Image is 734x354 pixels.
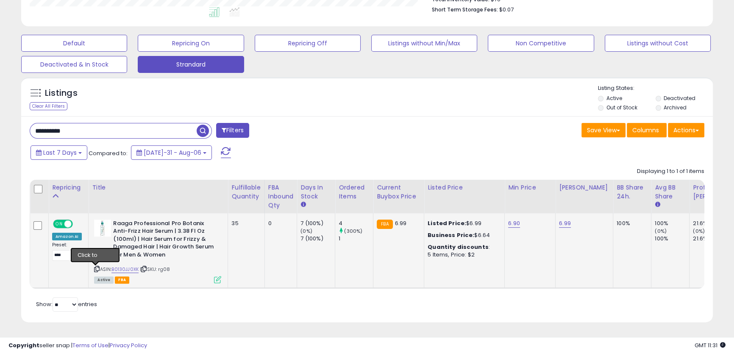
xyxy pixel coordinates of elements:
[72,220,85,227] span: OFF
[94,220,221,282] div: ASIN:
[72,341,108,349] a: Terms of Use
[377,220,392,229] small: FBA
[371,35,477,52] button: Listings without Min/Max
[428,243,489,251] b: Quantity discounts
[428,243,498,251] div: :
[598,84,713,92] p: Listing States:
[110,341,147,349] a: Privacy Policy
[300,183,331,201] div: Days In Stock
[606,104,637,111] label: Out of Stock
[8,342,147,350] div: seller snap | |
[693,228,705,234] small: (0%)
[605,35,711,52] button: Listings without Cost
[216,123,249,138] button: Filters
[231,183,261,201] div: Fulfillable Quantity
[268,183,294,210] div: FBA inbound Qty
[52,233,82,240] div: Amazon AI
[632,126,659,134] span: Columns
[300,201,306,209] small: Days In Stock.
[231,220,258,227] div: 35
[655,201,660,209] small: Avg BB Share.
[668,123,704,137] button: Actions
[339,220,373,227] div: 4
[581,123,626,137] button: Save View
[559,219,571,228] a: 6.99
[617,220,645,227] div: 100%
[428,219,466,227] b: Listed Price:
[21,35,127,52] button: Default
[508,183,552,192] div: Min Price
[664,104,687,111] label: Archived
[255,35,361,52] button: Repricing Off
[432,6,498,13] b: Short Term Storage Fees:
[115,276,129,284] span: FBA
[138,35,244,52] button: Repricing On
[113,220,216,261] b: Raaga Professional Pro Botanix Anti-Frizz Hair Serum | 3.38 Fl Oz (100ml) | Hair Serum for Frizzy...
[94,220,111,237] img: 31vhvSfwYIS._SL40_.jpg
[31,145,87,160] button: Last 7 Days
[36,300,97,308] span: Show: entries
[344,228,362,234] small: (300%)
[45,87,78,99] h5: Listings
[300,220,335,227] div: 7 (100%)
[508,219,520,228] a: 6.90
[428,183,501,192] div: Listed Price
[655,235,689,243] div: 100%
[21,56,127,73] button: Deactivated & In Stock
[664,95,695,102] label: Deactivated
[94,276,114,284] span: All listings currently available for purchase on Amazon
[339,183,370,201] div: Ordered Items
[268,220,291,227] div: 0
[377,183,420,201] div: Current Buybox Price
[131,145,212,160] button: [DATE]-31 - Aug-06
[606,95,622,102] label: Active
[428,231,498,239] div: $6.64
[52,183,85,192] div: Repricing
[655,228,667,234] small: (0%)
[140,266,170,273] span: | SKU: rg08
[428,220,498,227] div: $6.99
[428,251,498,259] div: 5 Items, Price: $2
[300,235,335,243] div: 7 (100%)
[617,183,648,201] div: BB Share 24h.
[111,266,139,273] a: B0130JJ0XK
[30,102,67,110] div: Clear All Filters
[428,231,474,239] b: Business Price:
[144,148,201,157] span: [DATE]-31 - Aug-06
[488,35,594,52] button: Non Competitive
[300,228,312,234] small: (0%)
[655,183,686,201] div: Avg BB Share
[54,220,64,227] span: ON
[627,123,667,137] button: Columns
[655,220,689,227] div: 100%
[559,183,609,192] div: [PERSON_NAME]
[52,242,82,261] div: Preset:
[339,235,373,243] div: 1
[637,167,704,176] div: Displaying 1 to 1 of 1 items
[695,341,726,349] span: 2025-08-14 11:31 GMT
[138,56,244,73] button: Strandard
[92,183,224,192] div: Title
[395,219,407,227] span: 6.99
[43,148,77,157] span: Last 7 Days
[499,6,514,14] span: $0.07
[8,341,39,349] strong: Copyright
[89,149,128,157] span: Compared to:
